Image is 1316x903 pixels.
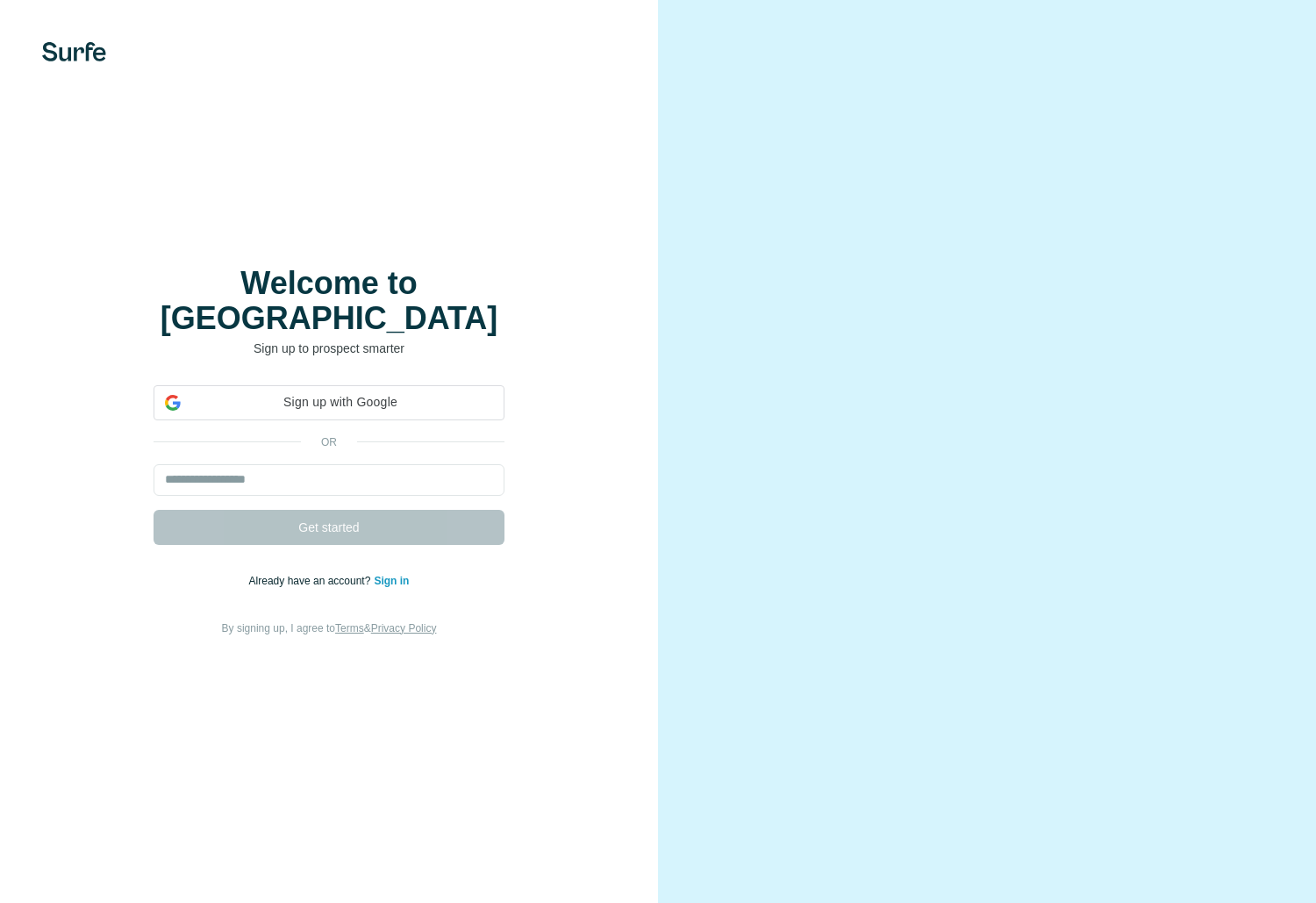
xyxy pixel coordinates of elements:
p: Sign up to prospect smarter [154,340,504,357]
p: or [301,434,357,450]
a: Privacy Policy [371,622,437,634]
span: By signing up, I agree to & [222,622,437,634]
a: Terms [335,622,364,634]
span: Sign up with Google [188,393,493,412]
h1: Welcome to [GEOGRAPHIC_DATA] [154,266,504,336]
a: Sign in [374,575,409,587]
img: Surfe's logo [42,42,106,61]
span: Already have an account? [249,575,375,587]
div: Sign up with Google [154,385,504,420]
